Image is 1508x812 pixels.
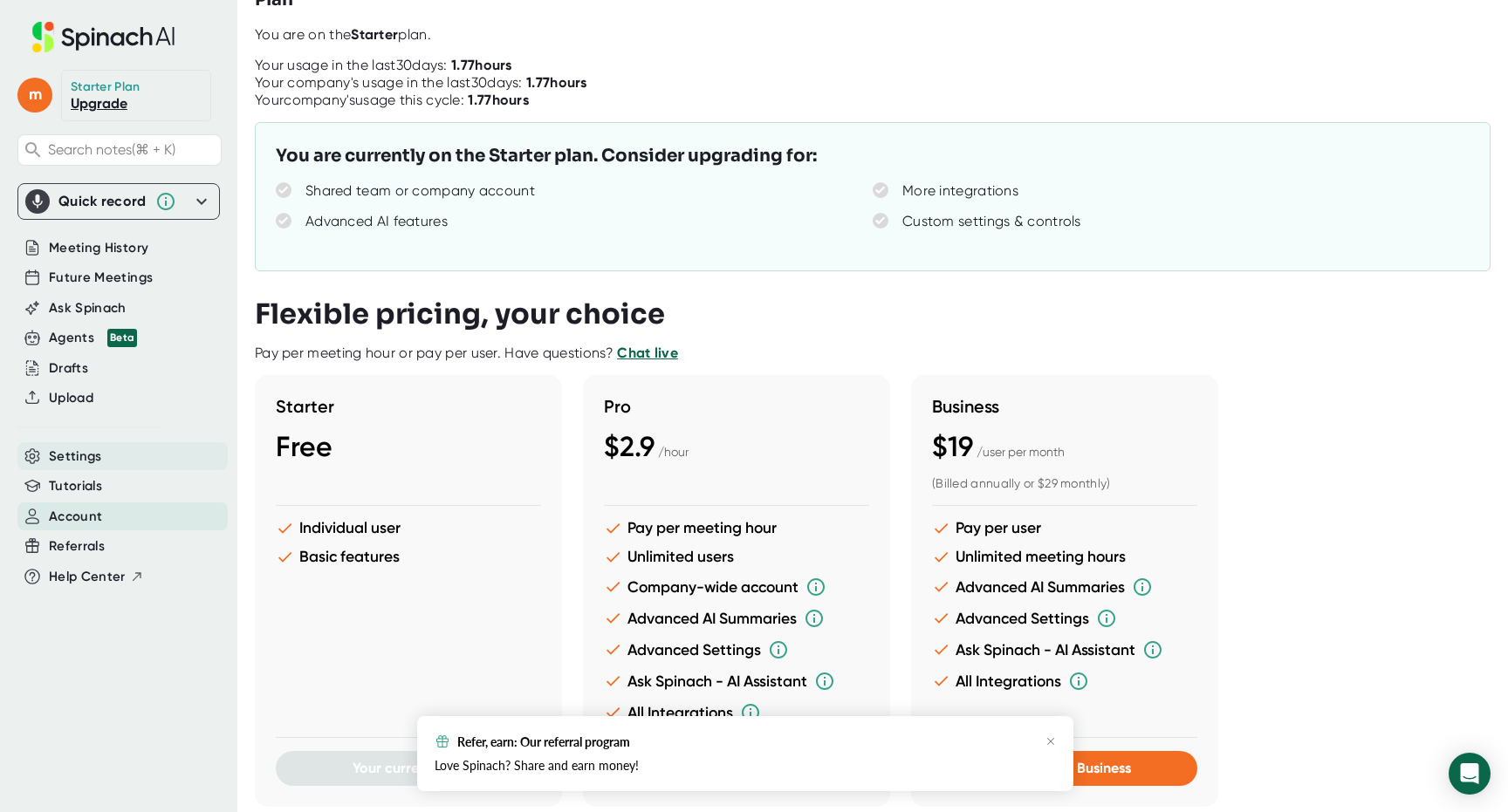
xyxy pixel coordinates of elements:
[932,639,1197,660] li: Ask Spinach - AI Assistant
[351,26,398,43] b: Starter
[17,78,52,113] span: m
[49,388,93,408] button: Upload
[977,445,1065,459] span: / user per month
[604,702,869,723] li: All Integrations
[932,671,1197,692] li: All Integrations
[49,328,137,348] button: Agents Beta
[49,298,127,318] button: Ask Spinach
[604,519,869,537] li: Pay per meeting hour
[932,396,1197,417] h3: Business
[604,671,869,692] li: Ask Spinach - AI Assistant
[49,358,88,379] button: Drafts
[305,182,535,200] div: Shared team or company account
[276,143,817,169] h3: You are currently on the Starter plan. Consider upgrading for:
[276,396,541,417] h3: Starter
[604,396,869,417] h3: Pro
[255,57,512,74] div: Your usage in the last 30 days:
[902,182,1018,200] div: More integrations
[49,536,105,556] button: Referrals
[49,567,144,587] button: Help Center
[49,507,102,527] button: Account
[71,95,127,112] a: Upgrade
[932,476,1197,492] div: (Billed annually or $29 monthly)
[658,445,689,459] span: / hour
[604,548,869,566] li: Unlimited users
[276,548,541,566] li: Basic features
[604,430,655,463] span: $2.9
[255,92,529,109] div: Your company's usage this cycle:
[1449,753,1491,795] div: Open Intercom Messenger
[932,577,1197,597] li: Advanced AI Summaries
[71,79,141,95] div: Starter Plan
[932,608,1197,629] li: Advanced Settings
[526,74,587,91] b: 1.77 hours
[49,238,148,258] button: Meeting History
[48,141,175,158] span: Search notes (⌘ + K)
[902,213,1081,230] div: Custom settings & controls
[58,193,147,210] div: Quick record
[49,476,102,496] button: Tutorials
[604,608,869,629] li: Advanced AI Summaries
[255,74,587,92] div: Your company's usage in the last 30 days:
[451,57,512,73] b: 1.77 hours
[604,639,869,660] li: Advanced Settings
[276,430,332,463] span: Free
[49,447,102,467] button: Settings
[49,328,137,348] div: Agents
[49,268,153,288] button: Future Meetings
[255,26,431,43] span: You are on the plan.
[276,519,541,537] li: Individual user
[932,430,973,463] span: $19
[604,577,869,597] li: Company-wide account
[932,548,1197,566] li: Unlimited meeting hours
[932,519,1197,537] li: Pay per user
[305,213,448,230] div: Advanced AI features
[255,297,665,331] h3: Flexible pricing, your choice
[617,345,678,361] a: Chat live
[255,345,678,362] div: Pay per meeting hour or pay per user. Have questions?
[107,329,137,347] div: Beta
[468,92,529,108] b: 1.77 hours
[353,760,464,776] span: Your current plan
[276,751,541,786] button: Your current plan
[49,567,126,587] span: Help Center
[25,184,212,219] div: Quick record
